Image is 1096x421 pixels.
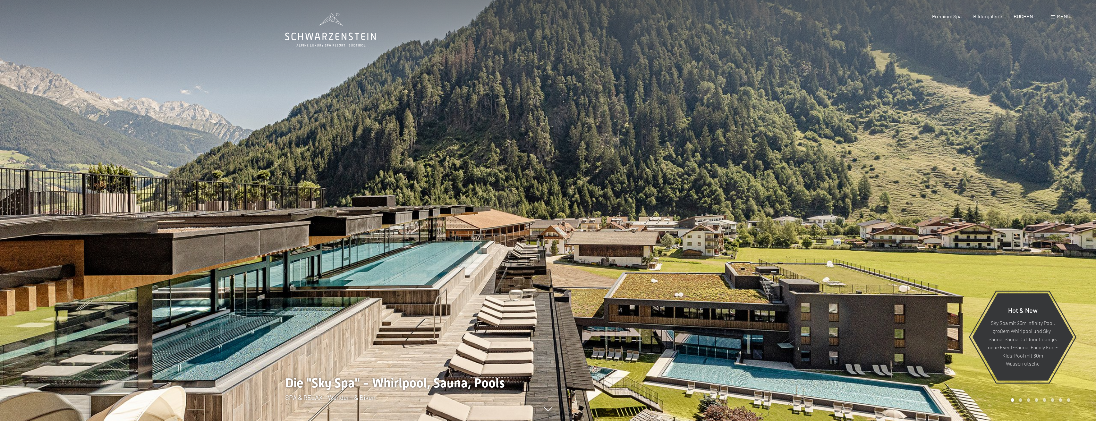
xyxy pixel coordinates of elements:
[1008,306,1038,314] span: Hot & New
[1067,398,1070,402] div: Carousel Page 8
[932,13,962,19] a: Premium Spa
[1051,398,1054,402] div: Carousel Page 6
[1043,398,1046,402] div: Carousel Page 5
[1014,13,1033,19] a: BUCHEN
[1059,398,1062,402] div: Carousel Page 7
[973,13,1002,19] a: Bildergalerie
[1035,398,1038,402] div: Carousel Page 4
[972,293,1074,381] a: Hot & New Sky Spa mit 23m Infinity Pool, großem Whirlpool und Sky-Sauna, Sauna Outdoor Lounge, ne...
[1057,13,1070,19] span: Menü
[1011,398,1014,402] div: Carousel Page 1 (Current Slide)
[1019,398,1022,402] div: Carousel Page 2
[1008,398,1070,402] div: Carousel Pagination
[988,318,1058,368] p: Sky Spa mit 23m Infinity Pool, großem Whirlpool und Sky-Sauna, Sauna Outdoor Lounge, neue Event-S...
[1027,398,1030,402] div: Carousel Page 3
